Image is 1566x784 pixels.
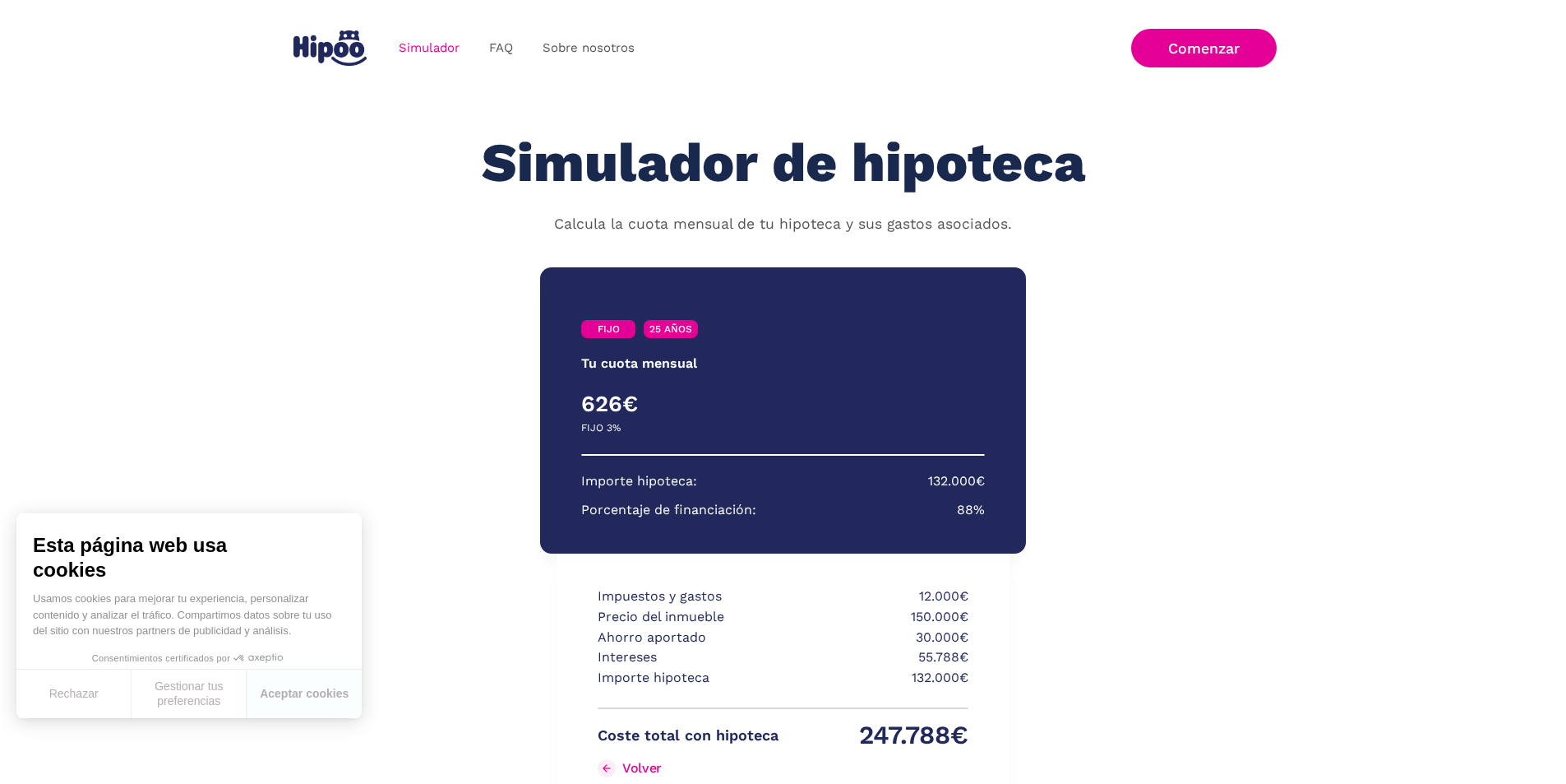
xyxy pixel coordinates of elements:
a: FAQ [474,32,528,64]
p: Tu cuota mensual [581,354,697,374]
p: 132.000€ [788,668,968,689]
p: 88% [957,500,985,521]
p: 247.788€ [788,726,968,746]
p: Impuestos y gastos [598,587,778,607]
p: Importe hipoteca: [581,471,697,492]
div: Volver [622,760,662,776]
a: Comenzar [1131,29,1277,67]
a: FIJO [581,320,635,338]
p: 55.788€ [788,647,968,668]
p: Calcula la cuota mensual de tu hipoteca y sus gastos asociados. [554,214,1012,235]
a: Simulador [384,32,474,64]
p: 12.000€ [788,587,968,607]
a: home [290,24,371,72]
p: Precio del inmueble [598,607,778,628]
p: FIJO 3% [581,418,621,438]
p: Ahorro aportado [598,628,778,648]
a: Volver [598,755,778,782]
a: 25 AÑOS [644,320,698,338]
p: 30.000€ [788,628,968,648]
p: Importe hipoteca [598,668,778,689]
a: Sobre nosotros [528,32,649,64]
p: Coste total con hipoteca [598,726,778,746]
p: 150.000€ [788,607,968,628]
h4: 626€ [581,390,783,418]
p: 132.000€ [928,471,985,492]
h1: Simulador de hipoteca [482,133,1085,193]
p: Intereses [598,647,778,668]
p: Porcentaje de financiación: [581,500,756,521]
